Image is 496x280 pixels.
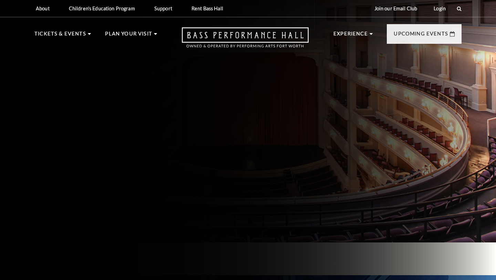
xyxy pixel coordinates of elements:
[69,6,135,11] p: Children's Education Program
[192,6,223,11] p: Rent Bass Hall
[394,30,448,42] p: Upcoming Events
[36,6,50,11] p: About
[333,30,368,42] p: Experience
[154,6,172,11] p: Support
[34,30,86,42] p: Tickets & Events
[105,30,152,42] p: Plan Your Visit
